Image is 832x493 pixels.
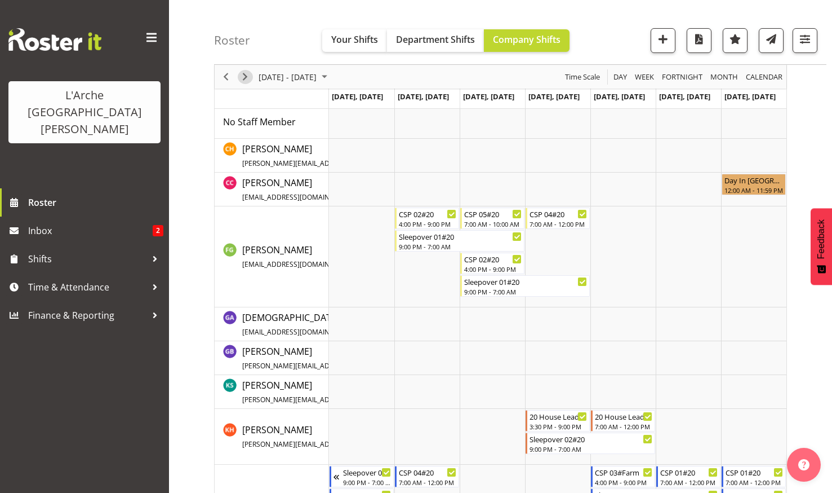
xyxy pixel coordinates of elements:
[656,466,720,487] div: Leanne Smith"s event - CSP 01#20 Begin From Saturday, August 23, 2025 at 7:00:00 AM GMT+12:00 End...
[530,208,587,219] div: CSP 04#20
[484,29,570,52] button: Company Shifts
[235,65,255,89] div: Next
[242,159,460,168] span: [PERSON_NAME][EMAIL_ADDRESS][DOMAIN_NAME][PERSON_NAME]
[343,466,391,478] div: Sleepover 02#20
[398,91,449,102] span: [DATE], [DATE]
[215,139,329,173] td: Christopher Hill resource
[219,70,234,84] button: Previous
[242,243,403,270] a: [PERSON_NAME][EMAIL_ADDRESS][DOMAIN_NAME]
[242,259,354,269] span: [EMAIL_ADDRESS][DOMAIN_NAME]
[722,174,786,195] div: Crissandra Cruz"s event - Day In Lieu Begin From Sunday, August 24, 2025 at 12:00:00 AM GMT+12:00...
[493,33,560,46] span: Company Shifts
[798,459,809,470] img: help-xxl-2.png
[223,116,296,128] span: No Staff Member
[28,222,153,239] span: Inbox
[464,265,522,274] div: 4:00 PM - 9:00 PM
[651,28,675,53] button: Add a new shift
[20,87,149,138] div: L'Arche [GEOGRAPHIC_DATA][PERSON_NAME]
[723,28,748,53] button: Highlight an important date within the roster.
[661,70,704,84] span: Fortnight
[634,70,655,84] span: Week
[759,28,784,53] button: Send a list of all shifts for the selected filtered period to all rostered employees.
[28,250,146,267] span: Shifts
[660,70,705,84] button: Fortnight
[526,410,590,432] div: Kathryn Hunt"s event - 20 House Leader Begin From Thursday, August 21, 2025 at 3:30:00 PM GMT+12:...
[660,466,718,478] div: CSP 01#20
[724,174,783,186] div: Day In [GEOGRAPHIC_DATA]
[215,307,329,341] td: Gay Andrade resource
[464,253,522,265] div: CSP 02#20
[464,208,522,219] div: CSP 05#20
[242,395,407,404] span: [PERSON_NAME][EMAIL_ADDRESS][DOMAIN_NAME]
[242,244,403,270] span: [PERSON_NAME]
[28,194,163,211] span: Roster
[460,253,524,274] div: Faustina Gaensicke"s event - CSP 02#20 Begin From Wednesday, August 20, 2025 at 4:00:00 PM GMT+12...
[811,208,832,285] button: Feedback - Show survey
[530,219,587,228] div: 7:00 AM - 12:00 PM
[242,142,505,169] a: [PERSON_NAME][PERSON_NAME][EMAIL_ADDRESS][DOMAIN_NAME][PERSON_NAME]
[28,279,146,296] span: Time & Attendance
[396,33,475,46] span: Department Shifts
[215,375,329,409] td: Katherine Shaw resource
[591,410,655,432] div: Kathryn Hunt"s event - 20 House Leader Begin From Friday, August 22, 2025 at 7:00:00 AM GMT+12:00...
[709,70,740,84] button: Timeline Month
[242,379,452,405] span: [PERSON_NAME]
[528,91,580,102] span: [DATE], [DATE]
[399,219,456,228] div: 4:00 PM - 9:00 PM
[395,230,524,252] div: Faustina Gaensicke"s event - Sleepover 01#20 Begin From Tuesday, August 19, 2025 at 9:00:00 PM GM...
[215,105,329,139] td: No Staff Member resource
[726,466,783,478] div: CSP 01#20
[257,70,332,84] button: August 18 - 24, 2025
[464,287,587,296] div: 9:00 PM - 7:00 AM
[744,70,785,84] button: Month
[399,231,522,242] div: Sleepover 01#20
[28,307,146,324] span: Finance & Reporting
[659,91,710,102] span: [DATE], [DATE]
[399,242,522,251] div: 9:00 PM - 7:00 AM
[595,478,652,487] div: 4:00 PM - 9:00 PM
[331,33,378,46] span: Your Shifts
[564,70,601,84] span: Time Scale
[464,219,522,228] div: 7:00 AM - 10:00 AM
[460,208,524,229] div: Faustina Gaensicke"s event - CSP 05#20 Begin From Wednesday, August 20, 2025 at 7:00:00 AM GMT+12...
[633,70,656,84] button: Timeline Week
[709,70,739,84] span: Month
[242,311,410,338] a: [DEMOGRAPHIC_DATA][PERSON_NAME][EMAIL_ADDRESS][DOMAIN_NAME]
[242,361,460,371] span: [PERSON_NAME][EMAIL_ADDRESS][DOMAIN_NAME][PERSON_NAME]
[595,466,652,478] div: CSP 03#Farm
[238,70,253,84] button: Next
[460,275,590,297] div: Faustina Gaensicke"s event - Sleepover 01#20 Begin From Wednesday, August 20, 2025 at 9:00:00 PM ...
[399,466,456,478] div: CSP 04#20
[242,176,403,203] a: [PERSON_NAME][EMAIL_ADDRESS][DOMAIN_NAME]
[612,70,629,84] button: Timeline Day
[724,91,776,102] span: [DATE], [DATE]
[242,345,505,371] span: [PERSON_NAME]
[464,276,587,287] div: Sleepover 01#20
[242,311,410,337] span: [DEMOGRAPHIC_DATA][PERSON_NAME]
[563,70,602,84] button: Time Scale
[322,29,387,52] button: Your Shifts
[530,433,652,444] div: Sleepover 02#20
[745,70,784,84] span: calendar
[595,422,652,431] div: 7:00 AM - 12:00 PM
[215,206,329,307] td: Faustina Gaensicke resource
[343,478,391,487] div: 9:00 PM - 7:00 AM
[330,466,394,487] div: Leanne Smith"s event - Sleepover 02#20 Begin From Sunday, August 17, 2025 at 9:00:00 PM GMT+12:00...
[215,173,329,206] td: Crissandra Cruz resource
[223,115,296,129] a: No Staff Member
[724,186,783,195] div: 12:00 AM - 11:59 PM
[530,444,652,454] div: 9:00 PM - 7:00 AM
[526,433,655,454] div: Kathryn Hunt"s event - Sleepover 02#20 Begin From Thursday, August 21, 2025 at 9:00:00 PM GMT+12:...
[591,466,655,487] div: Leanne Smith"s event - CSP 03#Farm Begin From Friday, August 22, 2025 at 4:00:00 PM GMT+12:00 End...
[387,29,484,52] button: Department Shifts
[242,439,407,449] span: [PERSON_NAME][EMAIL_ADDRESS][DOMAIN_NAME]
[242,177,403,203] span: [PERSON_NAME]
[257,70,318,84] span: [DATE] - [DATE]
[153,225,163,236] span: 2
[595,411,652,422] div: 20 House Leader
[687,28,711,53] button: Download a PDF of the roster according to the set date range.
[793,28,817,53] button: Filter Shifts
[242,424,452,450] span: [PERSON_NAME]
[526,208,590,229] div: Faustina Gaensicke"s event - CSP 04#20 Begin From Thursday, August 21, 2025 at 7:00:00 AM GMT+12:...
[242,143,505,169] span: [PERSON_NAME]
